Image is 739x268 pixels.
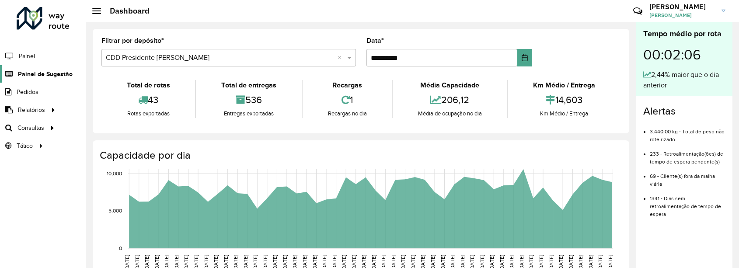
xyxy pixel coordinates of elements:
div: Km Médio / Entrega [510,80,618,90]
span: Painel [19,52,35,61]
h2: Dashboard [101,6,150,16]
h3: [PERSON_NAME] [649,3,715,11]
div: 14,603 [510,90,618,109]
span: Consultas [17,123,44,132]
h4: Capacidade por dia [100,149,620,162]
span: Relatórios [18,105,45,115]
label: Data [366,35,384,46]
li: 69 - Cliente(s) fora da malha viária [650,166,725,188]
text: 5,000 [108,208,122,214]
div: Total de rotas [104,80,193,90]
div: Tempo médio por rota [643,28,725,40]
div: 2,44% maior que o dia anterior [643,70,725,90]
div: 1 [305,90,390,109]
span: Pedidos [17,87,38,97]
li: 1341 - Dias sem retroalimentação de tempo de espera [650,188,725,218]
span: Painel de Sugestão [18,70,73,79]
a: Contato Rápido [628,2,647,21]
div: Recargas [305,80,390,90]
div: Km Médio / Entrega [510,109,618,118]
div: 206,12 [395,90,505,109]
div: Total de entregas [198,80,299,90]
span: Clear all [338,52,345,63]
div: Média Capacidade [395,80,505,90]
div: 536 [198,90,299,109]
button: Choose Date [517,49,532,66]
div: 43 [104,90,193,109]
div: Média de ocupação no dia [395,109,505,118]
div: Rotas exportadas [104,109,193,118]
span: Tático [17,141,33,150]
li: 233 - Retroalimentação(ões) de tempo de espera pendente(s) [650,143,725,166]
text: 0 [119,245,122,251]
label: Filtrar por depósito [101,35,164,46]
div: 00:02:06 [643,40,725,70]
span: [PERSON_NAME] [649,11,715,19]
h4: Alertas [643,105,725,118]
li: 3.440,00 kg - Total de peso não roteirizado [650,121,725,143]
div: Entregas exportadas [198,109,299,118]
div: Recargas no dia [305,109,390,118]
text: 10,000 [107,171,122,176]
